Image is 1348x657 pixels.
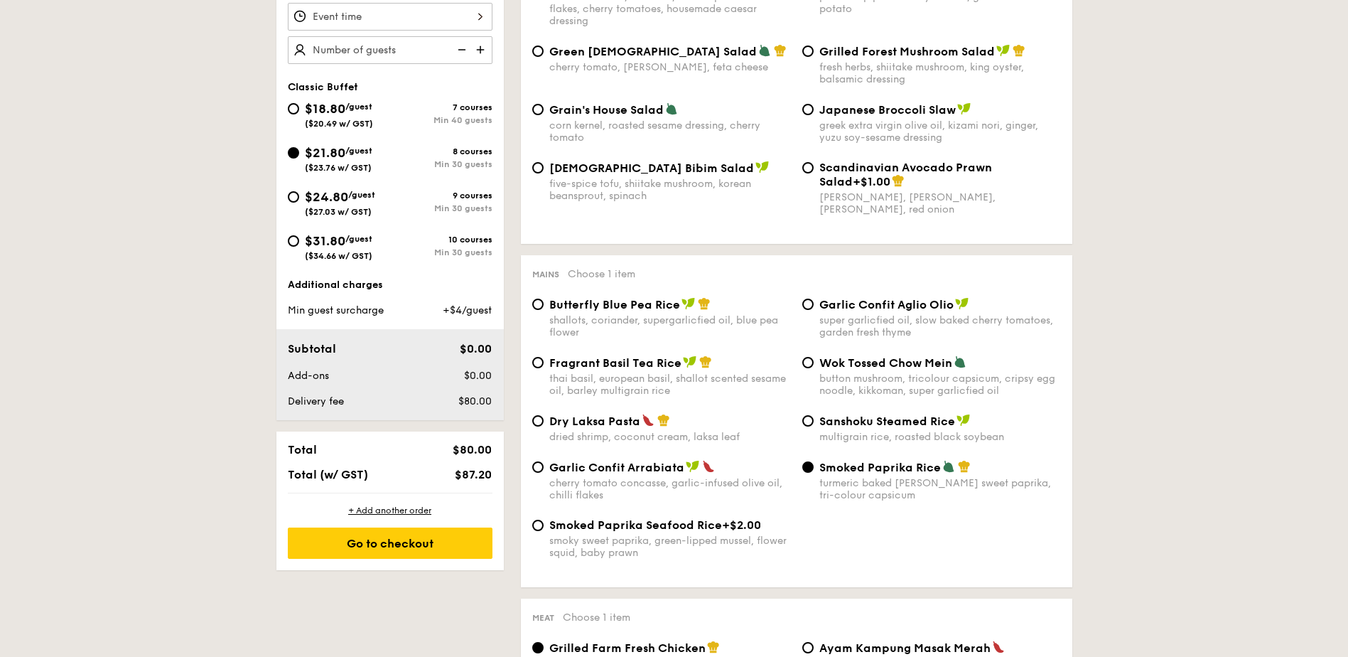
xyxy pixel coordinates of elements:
span: Green [DEMOGRAPHIC_DATA] Salad [549,45,757,58]
input: Grain's House Saladcorn kernel, roasted sesame dressing, cherry tomato [532,104,544,115]
span: Garlic Confit Arrabiata [549,461,684,474]
input: [DEMOGRAPHIC_DATA] Bibim Saladfive-spice tofu, shiitake mushroom, korean beansprout, spinach [532,162,544,173]
span: +$4/guest [443,304,492,316]
span: Choose 1 item [563,611,630,624]
img: icon-vegan.f8ff3823.svg [686,460,700,473]
img: icon-chef-hat.a58ddaea.svg [657,414,670,427]
span: Grilled Forest Mushroom Salad [819,45,995,58]
div: turmeric baked [PERSON_NAME] sweet paprika, tri-colour capsicum [819,477,1061,501]
img: icon-vegan.f8ff3823.svg [955,297,969,310]
span: Sanshoku Steamed Rice [819,415,955,428]
span: Scandinavian Avocado Prawn Salad [819,161,992,188]
img: icon-chef-hat.a58ddaea.svg [892,174,905,187]
img: icon-vegan.f8ff3823.svg [755,161,770,173]
span: Classic Buffet [288,81,358,93]
span: Mains [532,269,559,279]
div: Min 30 guests [390,159,492,169]
span: $80.00 [458,395,492,407]
img: icon-reduce.1d2dbef1.svg [450,36,471,63]
img: icon-vegetarian.fe4039eb.svg [942,460,955,473]
div: 9 courses [390,191,492,201]
span: Delivery fee [288,395,344,407]
input: $31.80/guest($34.66 w/ GST)10 coursesMin 30 guests [288,235,299,247]
div: dried shrimp, coconut cream, laksa leaf [549,431,791,443]
span: Add-ons [288,370,329,382]
input: Butterfly Blue Pea Riceshallots, coriander, supergarlicfied oil, blue pea flower [532,299,544,310]
img: icon-chef-hat.a58ddaea.svg [707,641,720,653]
input: $21.80/guest($23.76 w/ GST)8 coursesMin 30 guests [288,147,299,159]
span: ($20.49 w/ GST) [305,119,373,129]
img: icon-chef-hat.a58ddaea.svg [958,460,971,473]
img: icon-vegetarian.fe4039eb.svg [758,44,771,57]
div: + Add another order [288,505,492,516]
input: Garlic Confit Arrabiatacherry tomato concasse, garlic-infused olive oil, chilli flakes [532,461,544,473]
input: Grilled Farm Fresh ChickenIndian inspired cajun chicken thigh, charred broccoli, slow baked cherr... [532,642,544,653]
div: five-spice tofu, shiitake mushroom, korean beansprout, spinach [549,178,791,202]
span: Japanese Broccoli Slaw [819,103,956,117]
span: Wok Tossed Chow Mein [819,356,952,370]
span: Choose 1 item [568,268,635,280]
input: $24.80/guest($27.03 w/ GST)9 coursesMin 30 guests [288,191,299,203]
span: /guest [348,190,375,200]
span: $0.00 [460,342,492,356]
span: +$2.00 [722,518,761,532]
img: icon-spicy.37a8142b.svg [702,460,715,473]
input: Wok Tossed Chow Meinbutton mushroom, tricolour capsicum, cripsy egg noodle, kikkoman, super garli... [802,357,814,368]
span: $80.00 [453,443,492,456]
input: $18.80/guest($20.49 w/ GST)7 coursesMin 40 guests [288,103,299,114]
div: multigrain rice, roasted black soybean [819,431,1061,443]
span: +$1.00 [853,175,890,188]
span: /guest [345,102,372,112]
span: Butterfly Blue Pea Rice [549,298,680,311]
span: Dry Laksa Pasta [549,415,640,428]
img: icon-chef-hat.a58ddaea.svg [1013,44,1025,57]
div: 7 courses [390,102,492,112]
div: Additional charges [288,278,492,292]
div: corn kernel, roasted sesame dressing, cherry tomato [549,119,791,144]
input: Event time [288,3,492,31]
img: icon-vegan.f8ff3823.svg [956,414,971,427]
img: icon-vegan.f8ff3823.svg [957,102,971,115]
div: [PERSON_NAME], [PERSON_NAME], [PERSON_NAME], red onion [819,191,1061,215]
span: $24.80 [305,189,348,205]
img: icon-spicy.37a8142b.svg [992,641,1005,653]
span: Smoked Paprika Seafood Rice [549,518,722,532]
span: /guest [345,146,372,156]
span: /guest [345,234,372,244]
input: Smoked Paprika Riceturmeric baked [PERSON_NAME] sweet paprika, tri-colour capsicum [802,461,814,473]
span: Min guest surcharge [288,304,384,316]
input: Green [DEMOGRAPHIC_DATA] Saladcherry tomato, [PERSON_NAME], feta cheese [532,46,544,57]
img: icon-vegan.f8ff3823.svg [681,297,696,310]
div: Go to checkout [288,528,492,559]
span: $18.80 [305,101,345,117]
img: icon-vegan.f8ff3823.svg [996,44,1010,57]
img: icon-chef-hat.a58ddaea.svg [774,44,787,57]
img: icon-vegetarian.fe4039eb.svg [954,356,966,368]
div: shallots, coriander, supergarlicfied oil, blue pea flower [549,314,791,338]
div: smoky sweet paprika, green-lipped mussel, flower squid, baby prawn [549,535,791,559]
input: Smoked Paprika Seafood Rice+$2.00smoky sweet paprika, green-lipped mussel, flower squid, baby prawn [532,520,544,531]
div: button mushroom, tricolour capsicum, cripsy egg noodle, kikkoman, super garlicfied oil [819,373,1061,397]
div: Min 30 guests [390,247,492,257]
span: Total (w/ GST) [288,468,368,481]
span: $87.20 [455,468,492,481]
div: super garlicfied oil, slow baked cherry tomatoes, garden fresh thyme [819,314,1061,338]
input: Garlic Confit Aglio Oliosuper garlicfied oil, slow baked cherry tomatoes, garden fresh thyme [802,299,814,310]
span: $0.00 [464,370,492,382]
img: icon-vegan.f8ff3823.svg [683,356,697,368]
input: Ayam Kampung Masak Merah24 hour marinated boneless chicken, lemongrass and lime leaf scented samb... [802,642,814,653]
div: cherry tomato, [PERSON_NAME], feta cheese [549,61,791,73]
div: 10 courses [390,235,492,245]
input: Number of guests [288,36,492,64]
img: icon-vegetarian.fe4039eb.svg [665,102,678,115]
img: icon-add.58712e84.svg [471,36,492,63]
span: ($27.03 w/ GST) [305,207,372,217]
div: 8 courses [390,146,492,156]
img: icon-chef-hat.a58ddaea.svg [699,356,712,368]
span: ($34.66 w/ GST) [305,251,372,261]
span: Ayam Kampung Masak Merah [819,641,991,655]
span: Grilled Farm Fresh Chicken [549,641,706,655]
span: Garlic Confit Aglio Olio [819,298,954,311]
span: [DEMOGRAPHIC_DATA] Bibim Salad [549,161,754,175]
input: Fragrant Basil Tea Ricethai basil, european basil, shallot scented sesame oil, barley multigrain ... [532,357,544,368]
